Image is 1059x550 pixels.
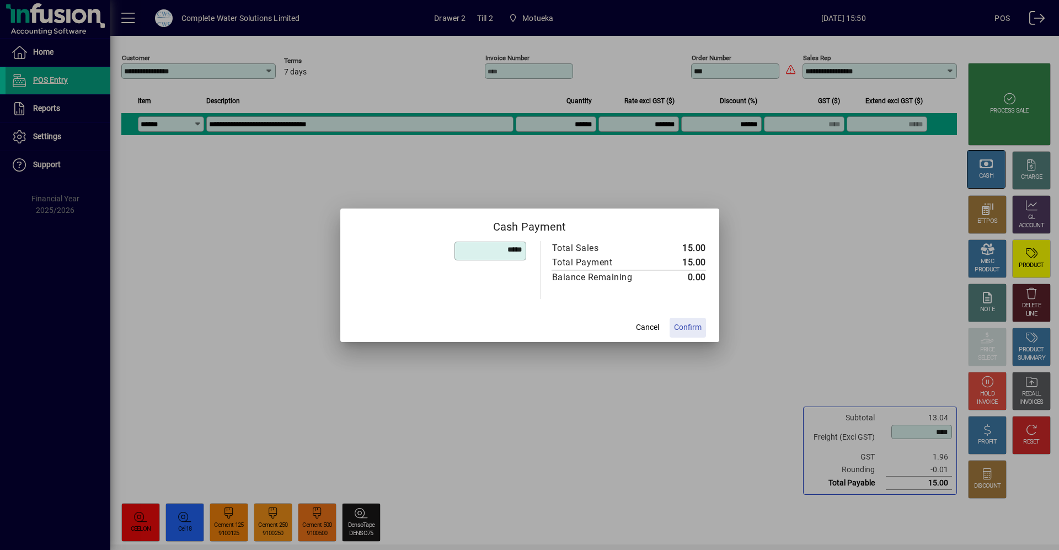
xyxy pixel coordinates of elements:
[636,322,659,333] span: Cancel
[674,322,702,333] span: Confirm
[340,209,719,241] h2: Cash Payment
[552,271,645,284] div: Balance Remaining
[670,318,706,338] button: Confirm
[552,241,656,255] td: Total Sales
[630,318,665,338] button: Cancel
[656,255,706,270] td: 15.00
[552,255,656,270] td: Total Payment
[656,270,706,285] td: 0.00
[656,241,706,255] td: 15.00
